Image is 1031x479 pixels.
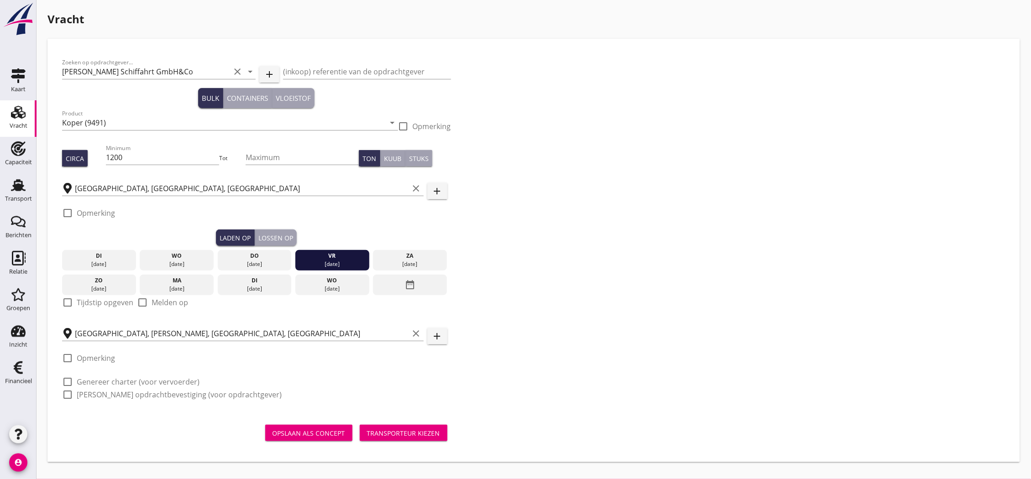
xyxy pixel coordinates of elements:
[220,260,289,268] div: [DATE]
[220,252,289,260] div: do
[298,276,367,285] div: wo
[62,115,385,130] input: Product
[64,276,134,285] div: zo
[11,86,26,92] div: Kaart
[47,11,1020,27] h1: Vracht
[198,88,223,108] button: Bulk
[62,150,88,167] button: Circa
[384,154,401,163] div: Kuub
[220,233,251,243] div: Laden op
[77,208,115,218] label: Opmerking
[77,390,282,399] label: [PERSON_NAME] opdrachtbevestiging (voor opdrachtgever)
[258,233,293,243] div: Lossen op
[363,154,376,163] div: Ton
[227,93,268,104] div: Containers
[375,260,445,268] div: [DATE]
[298,260,367,268] div: [DATE]
[2,2,35,36] img: logo-small.a267ee39.svg
[219,154,246,162] div: Tot
[142,285,211,293] div: [DATE]
[6,305,30,311] div: Groepen
[432,186,443,197] i: add
[220,276,289,285] div: di
[298,252,367,260] div: vr
[66,154,84,163] div: Circa
[360,425,447,441] button: Transporteur kiezen
[77,377,200,386] label: Genereer charter (voor vervoerder)
[9,453,27,472] i: account_circle
[64,252,134,260] div: di
[5,232,32,238] div: Berichten
[62,64,230,79] input: Zoeken op opdrachtgever...
[9,342,27,348] div: Inzicht
[64,285,134,293] div: [DATE]
[5,196,32,202] div: Transport
[375,252,445,260] div: za
[202,93,219,104] div: Bulk
[409,154,429,163] div: Stuks
[264,69,275,80] i: add
[77,298,133,307] label: Tijdstip opgeven
[367,428,440,438] div: Transporteur kiezen
[405,276,416,293] i: date_range
[245,66,256,77] i: arrow_drop_down
[142,260,211,268] div: [DATE]
[273,428,345,438] div: Opslaan als concept
[232,66,243,77] i: clear
[9,269,27,275] div: Relatie
[64,260,134,268] div: [DATE]
[413,122,451,131] label: Opmerking
[265,425,352,441] button: Opslaan als concept
[411,328,422,339] i: clear
[142,276,211,285] div: ma
[255,229,297,246] button: Lossen op
[387,117,398,128] i: arrow_drop_down
[380,150,405,167] button: Kuub
[432,331,443,342] i: add
[283,64,451,79] input: (inkoop) referentie van de opdrachtgever
[5,378,32,384] div: Financieel
[411,183,422,194] i: clear
[77,354,115,363] label: Opmerking
[10,123,27,129] div: Vracht
[75,181,409,196] input: Laadplaats
[106,150,219,165] input: Minimum
[220,285,289,293] div: [DATE]
[75,326,409,341] input: Losplaats
[276,93,311,104] div: Vloeistof
[152,298,188,307] label: Melden op
[5,159,32,165] div: Capaciteit
[298,285,367,293] div: [DATE]
[142,252,211,260] div: wo
[216,229,255,246] button: Laden op
[272,88,315,108] button: Vloeistof
[405,150,432,167] button: Stuks
[223,88,272,108] button: Containers
[246,150,359,165] input: Maximum
[359,150,380,167] button: Ton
